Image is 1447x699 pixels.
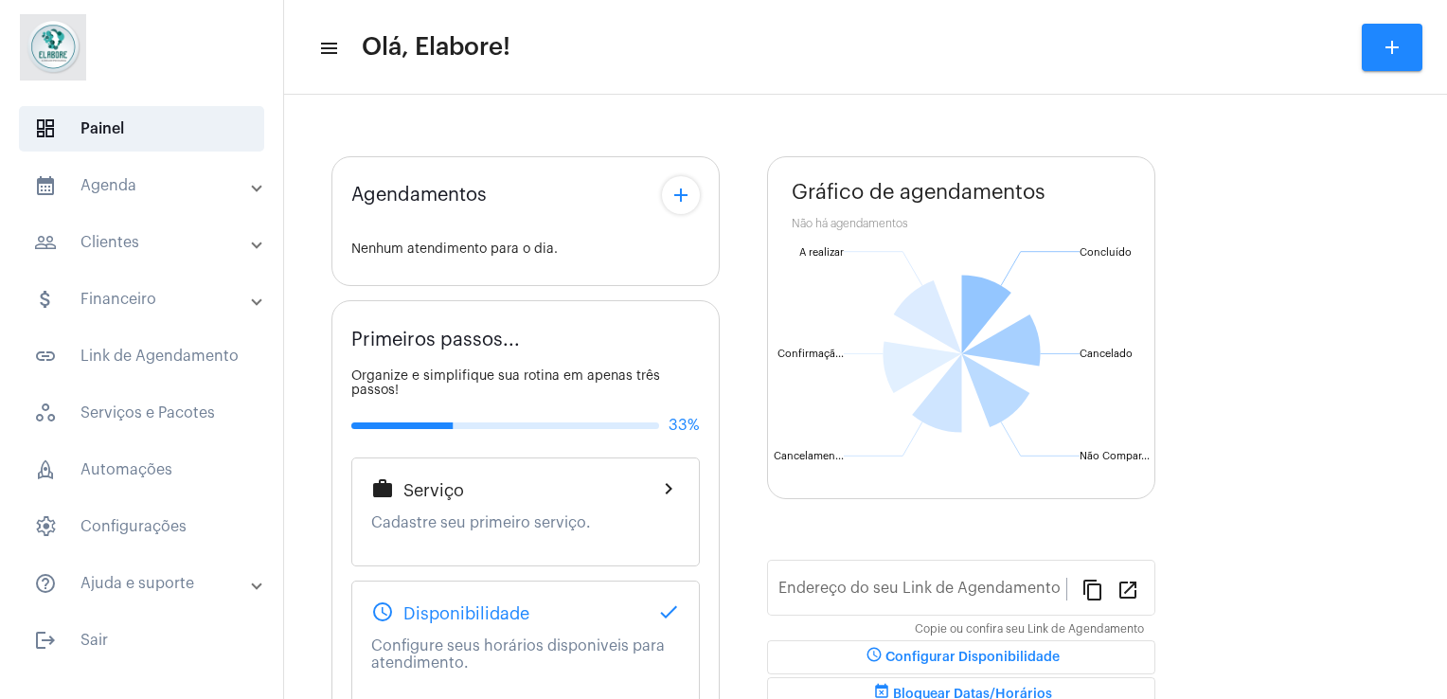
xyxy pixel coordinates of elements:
[371,637,680,672] p: Configure seus horários disponiveis para atendimento.
[863,646,885,669] mat-icon: schedule
[657,477,680,500] mat-icon: chevron_right
[19,618,264,663] span: Sair
[669,417,700,434] span: 33%
[19,504,264,549] span: Configurações
[362,32,510,63] span: Olá, Elabore!
[19,390,264,436] span: Serviços e Pacotes
[11,220,283,265] mat-expansion-panel-header: sidenav iconClientes
[34,174,57,197] mat-icon: sidenav icon
[34,515,57,538] span: sidenav icon
[799,247,844,258] text: A realizar
[863,651,1060,664] span: Configurar Disponibilidade
[657,600,680,623] mat-icon: done
[34,629,57,652] mat-icon: sidenav icon
[1080,451,1150,461] text: Não Compar...
[670,184,692,206] mat-icon: add
[11,561,283,606] mat-expansion-panel-header: sidenav iconAjuda e suporte
[351,369,660,397] span: Organize e simplifique sua rotina em apenas três passos!
[19,447,264,493] span: Automações
[1080,349,1133,359] text: Cancelado
[11,277,283,322] mat-expansion-panel-header: sidenav iconFinanceiro
[34,288,57,311] mat-icon: sidenav icon
[351,242,700,257] div: Nenhum atendimento para o dia.
[403,481,464,500] span: Serviço
[19,333,264,379] span: Link de Agendamento
[34,458,57,481] span: sidenav icon
[15,9,91,85] img: 4c6856f8-84c7-1050-da6c-cc5081a5dbaf.jpg
[777,349,844,360] text: Confirmaçã...
[371,514,680,531] p: Cadastre seu primeiro serviço.
[1117,578,1139,600] mat-icon: open_in_new
[1381,36,1403,59] mat-icon: add
[403,604,529,623] span: Disponibilidade
[34,288,253,311] mat-panel-title: Financeiro
[1080,247,1132,258] text: Concluído
[774,451,844,461] text: Cancelamen...
[351,330,520,350] span: Primeiros passos...
[11,163,283,208] mat-expansion-panel-header: sidenav iconAgenda
[34,174,253,197] mat-panel-title: Agenda
[767,640,1155,674] button: Configurar Disponibilidade
[778,583,1066,600] input: Link
[34,572,57,595] mat-icon: sidenav icon
[34,345,57,367] mat-icon: sidenav icon
[351,185,487,206] span: Agendamentos
[34,572,253,595] mat-panel-title: Ajuda e suporte
[19,106,264,152] span: Painel
[371,600,394,623] mat-icon: schedule
[34,117,57,140] span: sidenav icon
[1081,578,1104,600] mat-icon: content_copy
[34,402,57,424] span: sidenav icon
[34,231,253,254] mat-panel-title: Clientes
[915,623,1144,636] mat-hint: Copie ou confira seu Link de Agendamento
[371,477,394,500] mat-icon: work
[318,37,337,60] mat-icon: sidenav icon
[792,181,1045,204] span: Gráfico de agendamentos
[34,231,57,254] mat-icon: sidenav icon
